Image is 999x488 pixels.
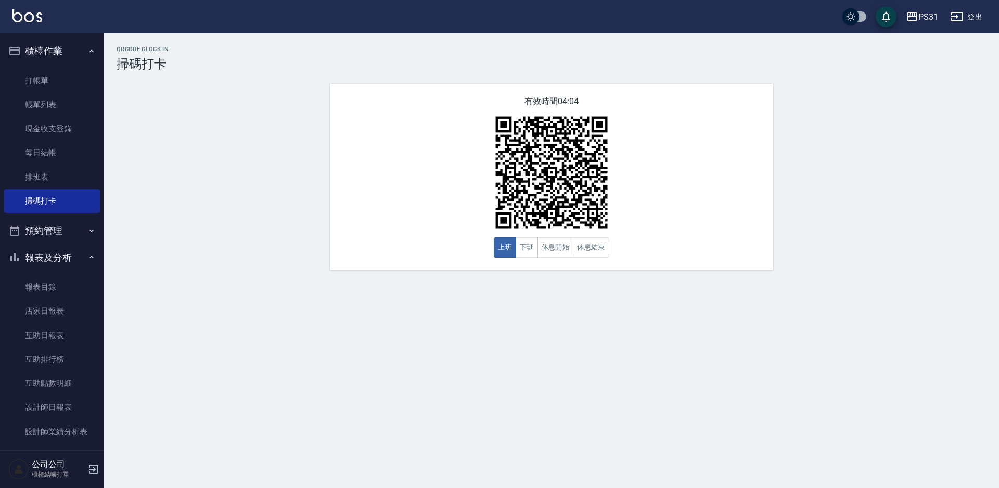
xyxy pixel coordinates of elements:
[902,6,942,28] button: PS31
[4,323,100,347] a: 互助日報表
[330,84,773,270] div: 有效時間 04:04
[4,275,100,299] a: 報表目錄
[946,7,987,27] button: 登出
[4,93,100,117] a: 帳單列表
[494,237,516,258] button: 上班
[4,420,100,444] a: 設計師業績分析表
[4,371,100,395] a: 互助點數明細
[117,46,987,53] h2: QRcode Clock In
[516,237,538,258] button: 下班
[32,459,85,470] h5: 公司公司
[117,57,987,71] h3: 掃碼打卡
[12,9,42,22] img: Logo
[4,69,100,93] a: 打帳單
[4,141,100,165] a: 每日結帳
[8,459,29,480] img: Person
[4,395,100,419] a: 設計師日報表
[4,347,100,371] a: 互助排行榜
[537,237,574,258] button: 休息開始
[4,217,100,244] button: 預約管理
[4,444,100,468] a: 設計師排行榜
[918,10,938,23] div: PS31
[573,237,609,258] button: 休息結束
[4,189,100,213] a: 掃碼打卡
[4,165,100,189] a: 排班表
[4,117,100,141] a: 現金收支登錄
[32,470,85,479] p: 櫃檯結帳打單
[4,299,100,323] a: 店家日報表
[876,6,896,27] button: save
[4,37,100,65] button: 櫃檯作業
[4,244,100,271] button: 報表及分析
